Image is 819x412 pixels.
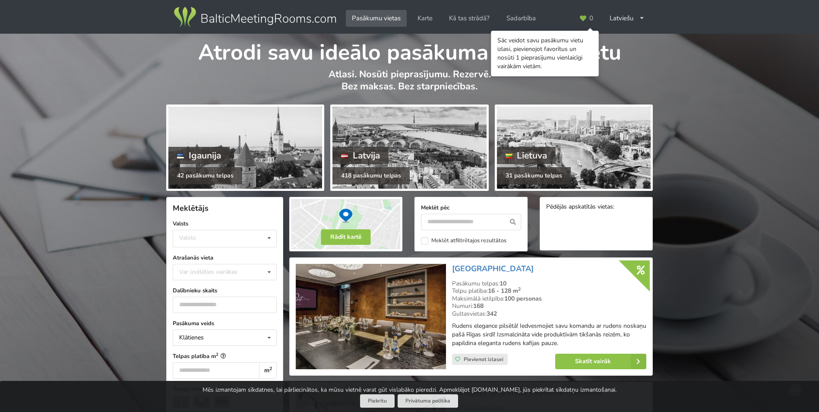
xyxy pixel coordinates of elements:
strong: 16 - 128 m [488,287,521,295]
sup: 2 [216,352,218,357]
span: Meklētājs [173,203,209,213]
strong: 168 [473,302,484,310]
div: Sāc veidot savu pasākumu vietu izlasi, pievienojot favorītus un nosūti 1 pieprasījumu vienlaicīgi... [497,36,592,71]
a: Skatīt vairāk [555,354,646,369]
div: Var izvēlēties vairākas [177,267,257,277]
p: Rudens elegance pilsētā! Iedvesmojiet savu komandu ar rudens noskaņu pašā Rīgas sirdī! Izsmalcinā... [452,322,646,348]
a: Lietuva 31 pasākumu telpas [495,105,653,191]
div: 418 pasākumu telpas [332,167,410,184]
a: Kā tas strādā? [443,10,496,27]
div: m [259,362,277,379]
label: Atrašanās vieta [173,254,277,262]
a: Privātuma politika [398,394,458,408]
label: Pasākuma veids [173,319,277,328]
img: Rādīt kartē [289,197,402,251]
a: Sadarbība [500,10,542,27]
span: Pievienot izlasei [464,356,503,363]
div: Valsts [179,234,196,241]
div: Latvija [332,147,389,164]
button: Piekrītu [360,394,395,408]
a: Latvija 418 pasākumu telpas [330,105,488,191]
h1: Atrodi savu ideālo pasākuma norises vietu [166,34,653,67]
label: Dalībnieku skaits [173,286,277,295]
img: Viesnīca | Rīga | Grand Poet Hotel [296,264,446,370]
button: Rādīt kartē [321,229,371,245]
a: Pasākumu vietas [346,10,407,27]
a: [GEOGRAPHIC_DATA] [452,263,534,274]
div: Klātienes [179,335,204,341]
strong: 10 [500,279,506,288]
div: 42 pasākumu telpas [168,167,242,184]
strong: 100 personas [504,295,542,303]
div: Numuri: [452,302,646,310]
label: Meklēt atfiltrētajos rezultātos [421,237,506,244]
div: Latviešu [604,10,651,27]
img: Baltic Meeting Rooms [172,5,338,29]
div: 31 pasākumu telpas [497,167,571,184]
div: Pēdējās apskatītās vietas: [546,203,646,212]
label: Meklēt pēc [421,203,521,212]
a: Karte [411,10,439,27]
span: 0 [589,15,593,22]
strong: 342 [487,310,497,318]
a: Igaunija 42 pasākumu telpas [166,105,324,191]
div: Telpu platība: [452,287,646,295]
sup: 2 [518,286,521,292]
div: Maksimālā ietilpība: [452,295,646,303]
label: Valsts [173,219,277,228]
div: Pasākumu telpas: [452,280,646,288]
div: Igaunija [168,147,230,164]
label: Telpas platība m [173,352,277,361]
p: Atlasi. Nosūti pieprasījumu. Rezervē. Bez maksas. Bez starpniecības. [166,68,653,101]
sup: 2 [269,365,272,372]
div: Lietuva [497,147,556,164]
div: Gultasvietas: [452,310,646,318]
